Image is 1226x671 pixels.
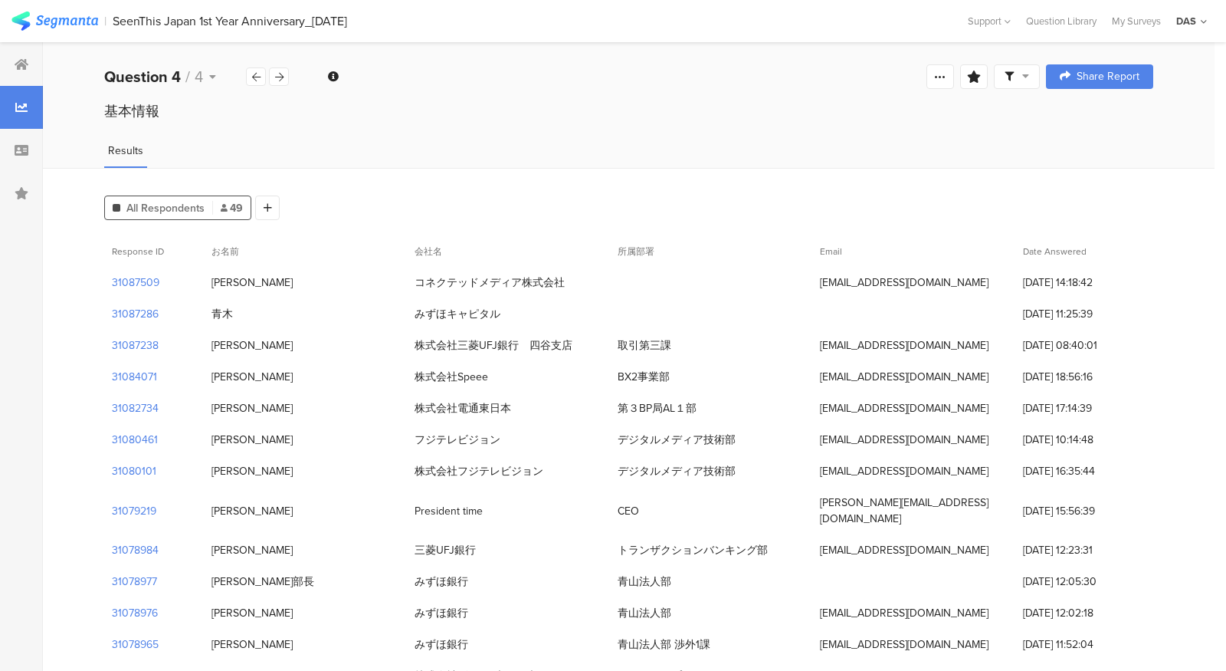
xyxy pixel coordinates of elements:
section: 31080101 [112,463,156,479]
div: 株式会社三菱UFJ銀行 四谷支店 [415,337,572,354]
span: [DATE] 11:52:04 [1023,636,1146,653]
section: 31078965 [112,636,159,653]
a: My Surveys [1104,14,1169,28]
img: segmanta logo [11,12,98,31]
section: 31087509 [112,275,159,291]
div: [PERSON_NAME] [211,636,293,653]
section: 31084071 [112,369,157,385]
div: [PERSON_NAME] [211,605,293,621]
span: [DATE] 16:35:44 [1023,463,1146,479]
span: 49 [221,200,243,216]
div: 株式会社電通東日本 [415,400,511,416]
div: コネクテッドメディア株式会社 [415,275,565,291]
div: [PERSON_NAME] [211,542,293,558]
div: Support [968,9,1011,33]
div: [PERSON_NAME] [211,503,293,519]
div: デジタルメディア技術部 [618,463,736,479]
div: [EMAIL_ADDRESS][DOMAIN_NAME] [820,636,988,653]
div: みずほ銀行 [415,605,468,621]
div: President time [415,503,483,519]
span: Email [820,245,842,258]
div: [EMAIL_ADDRESS][DOMAIN_NAME] [820,337,988,354]
div: [PERSON_NAME][EMAIL_ADDRESS][DOMAIN_NAME] [820,495,1008,527]
section: 31079219 [112,503,156,519]
div: [EMAIL_ADDRESS][DOMAIN_NAME] [820,542,988,558]
div: [EMAIL_ADDRESS][DOMAIN_NAME] [820,275,988,291]
span: [DATE] 12:05:30 [1023,574,1146,590]
span: [DATE] 18:56:16 [1023,369,1146,385]
div: SeenThis Japan 1st Year Anniversary_[DATE] [113,14,347,28]
div: [PERSON_NAME]部長 [211,574,314,590]
span: All Respondents [126,200,205,216]
div: [PERSON_NAME] [211,275,293,291]
section: 31080461 [112,432,158,448]
div: [EMAIL_ADDRESS][DOMAIN_NAME] [820,463,988,479]
section: 31078977 [112,574,157,590]
span: Response ID [112,245,164,258]
div: みずほキャピタル [415,306,500,322]
section: 31082734 [112,400,159,416]
span: / [185,65,190,88]
div: 三菱UFJ銀行 [415,542,476,558]
div: BX2事業部 [618,369,670,385]
div: 株式会社フジテレビジョン [415,463,543,479]
section: 31087238 [112,337,159,354]
div: フジテレビジョン [415,432,500,448]
span: [DATE] 10:14:48 [1023,432,1146,448]
span: [DATE] 12:23:31 [1023,542,1146,558]
div: 青山法人部 渉外1課 [618,636,710,653]
span: 所属部署 [618,245,654,258]
div: [EMAIL_ADDRESS][DOMAIN_NAME] [820,432,988,448]
span: 4 [195,65,203,88]
div: デジタルメディア技術部 [618,432,736,448]
div: [EMAIL_ADDRESS][DOMAIN_NAME] [820,369,988,385]
span: [DATE] 17:14:39 [1023,400,1146,416]
div: [PERSON_NAME] [211,400,293,416]
span: お名前 [211,245,239,258]
div: 青山法人部 [618,574,671,590]
span: Results [108,143,143,159]
div: みずほ銀行 [415,636,468,653]
section: 31078984 [112,542,159,558]
div: トランザクションバンキング部 [618,542,768,558]
span: Share Report [1077,71,1139,82]
div: 青山法人部 [618,605,671,621]
div: みずほ銀行 [415,574,468,590]
div: [PERSON_NAME] [211,337,293,354]
div: 青木 [211,306,233,322]
span: Date Answered [1023,245,1087,258]
div: [EMAIL_ADDRESS][DOMAIN_NAME] [820,400,988,416]
div: 取引第三課 [618,337,671,354]
div: DAS [1176,14,1196,28]
section: 31078976 [112,605,158,621]
a: Question Library [1018,14,1104,28]
span: [DATE] 14:18:42 [1023,275,1146,291]
section: 31087286 [112,306,159,322]
div: [EMAIL_ADDRESS][DOMAIN_NAME] [820,605,988,621]
span: [DATE] 15:56:39 [1023,503,1146,519]
div: 株式会社Speee [415,369,488,385]
div: 基本情報 [104,101,1153,121]
span: 会社名 [415,245,442,258]
span: [DATE] 08:40:01 [1023,337,1146,354]
span: [DATE] 12:02:18 [1023,605,1146,621]
div: [PERSON_NAME] [211,369,293,385]
div: [PERSON_NAME] [211,432,293,448]
b: Question 4 [104,65,181,88]
span: [DATE] 11:25:39 [1023,306,1146,322]
div: 第３BP局AL１部 [618,400,697,416]
div: [PERSON_NAME] [211,463,293,479]
div: | [104,12,107,30]
div: CEO [618,503,639,519]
